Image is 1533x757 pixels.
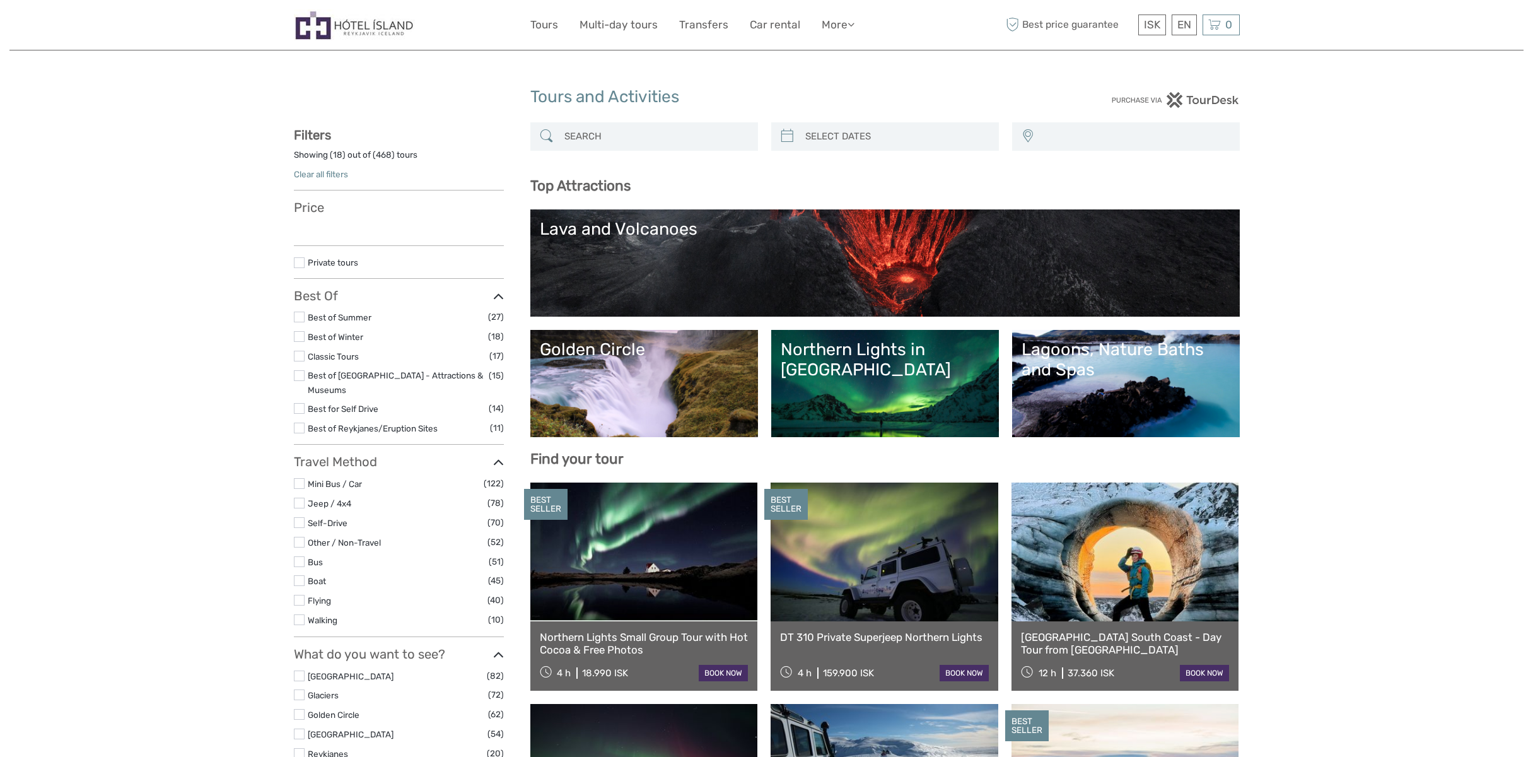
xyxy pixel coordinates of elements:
[540,339,749,428] a: Golden Circle
[1022,339,1230,428] a: Lagoons, Nature Baths and Spas
[699,665,748,681] a: book now
[308,332,363,342] a: Best of Winter
[1111,92,1239,108] img: PurchaseViaTourDesk.png
[487,515,504,530] span: (70)
[679,16,728,34] a: Transfers
[308,423,438,433] a: Best of Reykjanes/Eruption Sites
[540,219,1230,239] div: Lava and Volcanoes
[781,339,989,380] div: Northern Lights in [GEOGRAPHIC_DATA]
[294,169,348,179] a: Clear all filters
[1021,631,1230,657] a: [GEOGRAPHIC_DATA] South Coast - Day Tour from [GEOGRAPHIC_DATA]
[308,257,358,267] a: Private tours
[294,149,504,168] div: Showing ( ) out of ( ) tours
[540,339,749,360] div: Golden Circle
[308,690,339,700] a: Glaciers
[308,615,337,625] a: Walking
[780,631,989,643] a: DT 310 Private Superjeep Northern Lights
[1172,15,1197,35] div: EN
[487,496,504,510] span: (78)
[1180,665,1229,681] a: book now
[308,312,371,322] a: Best of Summer
[488,613,504,627] span: (10)
[1022,339,1230,380] div: Lagoons, Nature Baths and Spas
[798,667,812,679] span: 4 h
[488,310,504,324] span: (27)
[540,631,749,657] a: Northern Lights Small Group Tour with Hot Cocoa & Free Photos
[750,16,800,34] a: Car rental
[781,339,989,428] a: Northern Lights in [GEOGRAPHIC_DATA]
[489,555,504,569] span: (51)
[488,573,504,588] span: (45)
[488,688,504,702] span: (72)
[294,647,504,662] h3: What do you want to see?
[489,368,504,383] span: (15)
[488,707,504,722] span: (62)
[308,557,323,567] a: Bus
[308,537,381,548] a: Other / Non-Travel
[489,401,504,416] span: (14)
[487,593,504,607] span: (40)
[308,370,483,395] a: Best of [GEOGRAPHIC_DATA] - Attractions & Museums
[294,454,504,469] h3: Travel Method
[484,476,504,491] span: (122)
[557,667,571,679] span: 4 h
[308,710,359,720] a: Golden Circle
[559,126,752,148] input: SEARCH
[308,498,351,508] a: Jeep / 4x4
[1068,667,1114,679] div: 37.360 ISK
[294,200,504,215] h3: Price
[540,219,1230,307] a: Lava and Volcanoes
[1039,667,1056,679] span: 12 h
[1144,18,1160,31] span: ISK
[294,9,415,40] img: Hótel Ísland
[308,404,378,414] a: Best for Self Drive
[1005,710,1049,742] div: BEST SELLER
[489,349,504,363] span: (17)
[308,351,359,361] a: Classic Tours
[823,667,874,679] div: 159.900 ISK
[524,489,568,520] div: BEST SELLER
[308,671,393,681] a: [GEOGRAPHIC_DATA]
[376,149,392,161] label: 468
[530,16,558,34] a: Tours
[1223,18,1234,31] span: 0
[294,127,331,143] strong: Filters
[308,518,347,528] a: Self-Drive
[488,329,504,344] span: (18)
[582,667,628,679] div: 18.990 ISK
[294,288,504,303] h3: Best Of
[530,87,1003,107] h1: Tours and Activities
[333,149,342,161] label: 18
[487,535,504,549] span: (52)
[530,450,624,467] b: Find your tour
[1003,15,1135,35] span: Best price guarantee
[308,729,393,739] a: [GEOGRAPHIC_DATA]
[487,727,504,741] span: (54)
[764,489,808,520] div: BEST SELLER
[487,669,504,683] span: (82)
[530,177,631,194] b: Top Attractions
[490,421,504,435] span: (11)
[308,576,326,586] a: Boat
[940,665,989,681] a: book now
[308,596,331,606] a: Flying
[580,16,658,34] a: Multi-day tours
[822,16,854,34] a: More
[308,479,362,489] a: Mini Bus / Car
[800,126,993,148] input: SELECT DATES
